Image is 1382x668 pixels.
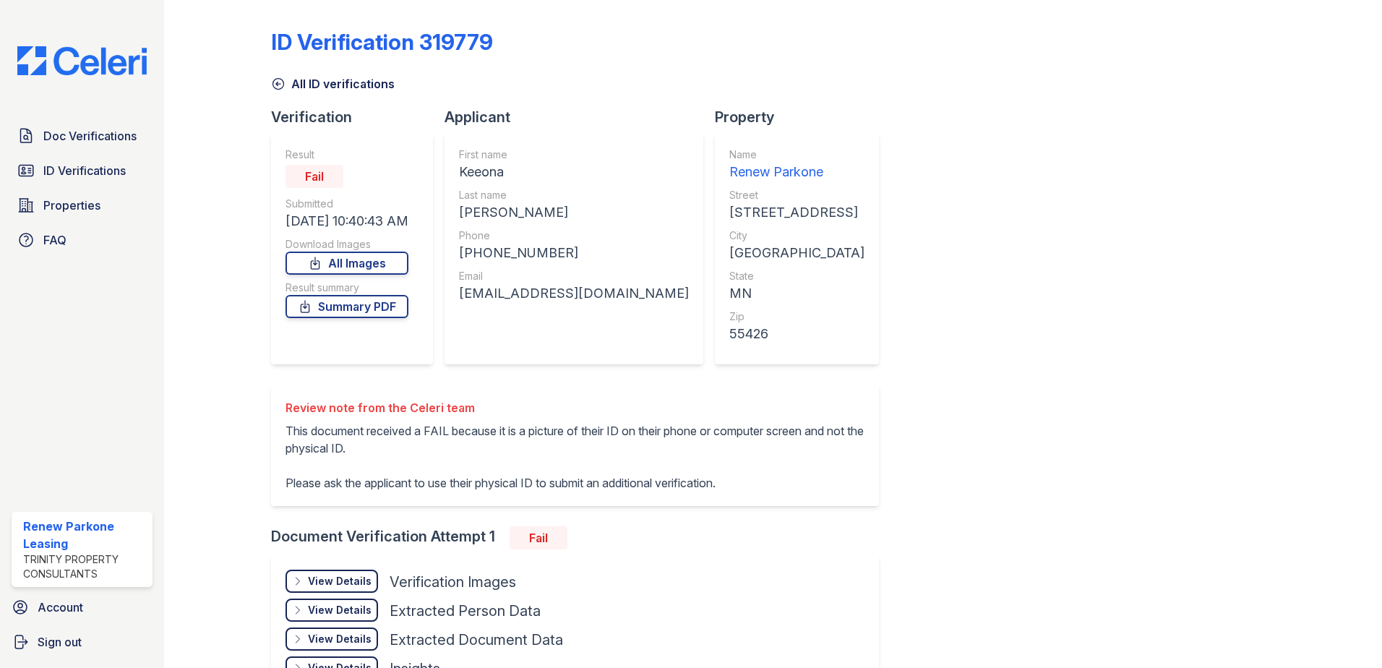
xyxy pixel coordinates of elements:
div: Name [729,147,864,162]
div: Zip [729,309,864,324]
div: Review note from the Celeri team [286,399,864,416]
img: CE_Logo_Blue-a8612792a0a2168367f1c8372b55b34899dd931a85d93a1a3d3e32e68fde9ad4.png [6,46,158,75]
a: FAQ [12,226,153,254]
div: Fail [510,526,567,549]
div: View Details [308,574,372,588]
span: FAQ [43,231,66,249]
div: Email [459,269,689,283]
a: Summary PDF [286,295,408,318]
div: Street [729,188,864,202]
div: Download Images [286,237,408,252]
div: Verification [271,107,445,127]
div: View Details [308,603,372,617]
div: Fail [286,165,343,188]
div: Renew Parkone [729,162,864,182]
div: City [729,228,864,243]
div: Extracted Document Data [390,630,563,650]
a: Account [6,593,158,622]
div: [GEOGRAPHIC_DATA] [729,243,864,263]
a: Sign out [6,628,158,656]
div: ID Verification 319779 [271,29,493,55]
div: 55426 [729,324,864,344]
div: [PHONE_NUMBER] [459,243,689,263]
div: MN [729,283,864,304]
span: Properties [43,197,100,214]
span: Sign out [38,633,82,651]
span: Account [38,599,83,616]
div: Document Verification Attempt 1 [271,526,890,549]
div: Trinity Property Consultants [23,552,147,581]
p: This document received a FAIL because it is a picture of their ID on their phone or computer scre... [286,422,864,492]
a: Name Renew Parkone [729,147,864,182]
span: ID Verifications [43,162,126,179]
div: [DATE] 10:40:43 AM [286,211,408,231]
a: Properties [12,191,153,220]
div: [STREET_ADDRESS] [729,202,864,223]
div: Submitted [286,197,408,211]
span: Doc Verifications [43,127,137,145]
div: Extracted Person Data [390,601,541,621]
div: First name [459,147,689,162]
a: Doc Verifications [12,121,153,150]
div: Phone [459,228,689,243]
div: Property [715,107,890,127]
div: [PERSON_NAME] [459,202,689,223]
div: Verification Images [390,572,516,592]
a: ID Verifications [12,156,153,185]
div: Keeona [459,162,689,182]
iframe: chat widget [1321,610,1368,654]
div: Result summary [286,281,408,295]
a: All ID verifications [271,75,395,93]
a: All Images [286,252,408,275]
div: Renew Parkone Leasing [23,518,147,552]
div: Result [286,147,408,162]
div: View Details [308,632,372,646]
div: State [729,269,864,283]
div: [EMAIL_ADDRESS][DOMAIN_NAME] [459,283,689,304]
div: Applicant [445,107,715,127]
div: Last name [459,188,689,202]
